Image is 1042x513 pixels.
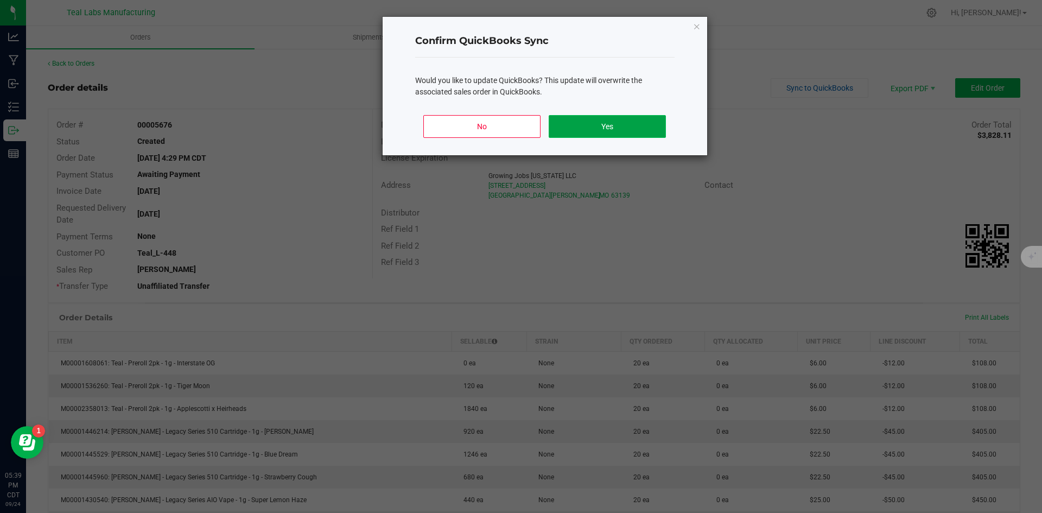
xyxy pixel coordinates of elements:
[415,75,675,98] div: Would you like to update QuickBooks? This update will overwrite the associated sales order in Qui...
[11,426,43,459] iframe: Resource center
[423,115,540,138] button: No
[32,425,45,438] iframe: Resource center unread badge
[415,34,675,48] h4: Confirm QuickBooks Sync
[549,115,665,138] button: Yes
[693,20,701,33] button: Close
